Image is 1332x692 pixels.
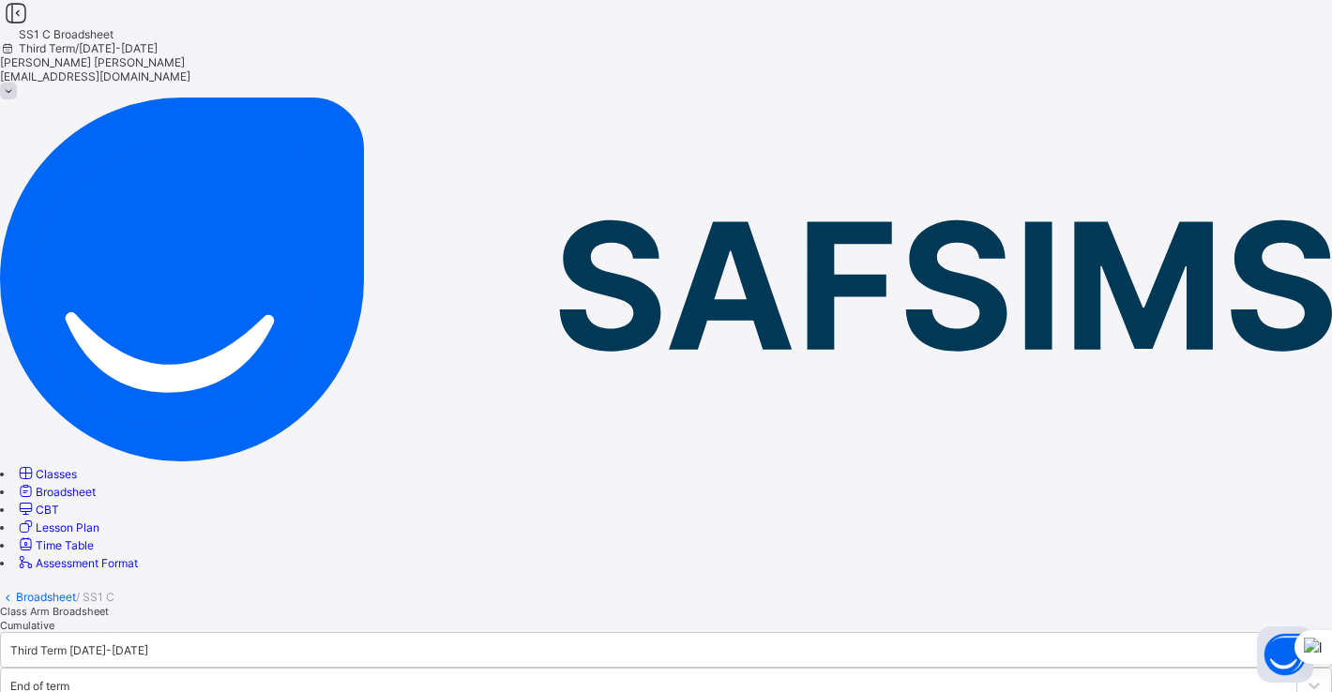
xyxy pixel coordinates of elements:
[16,503,59,517] a: CBT
[36,503,59,517] span: CBT
[36,467,77,481] span: Classes
[16,485,96,499] a: Broadsheet
[16,520,99,534] a: Lesson Plan
[36,520,99,534] span: Lesson Plan
[36,556,138,570] span: Assessment Format
[36,485,96,499] span: Broadsheet
[19,27,114,41] span: Class Arm Broadsheet
[36,538,94,552] span: Time Table
[16,556,138,570] a: Assessment Format
[16,590,76,604] a: Broadsheet
[10,643,148,657] div: Third Term [DATE]-[DATE]
[1257,626,1313,683] button: Open asap
[76,590,114,604] span: / SS1 C
[16,538,94,552] a: Time Table
[16,467,77,481] a: Classes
